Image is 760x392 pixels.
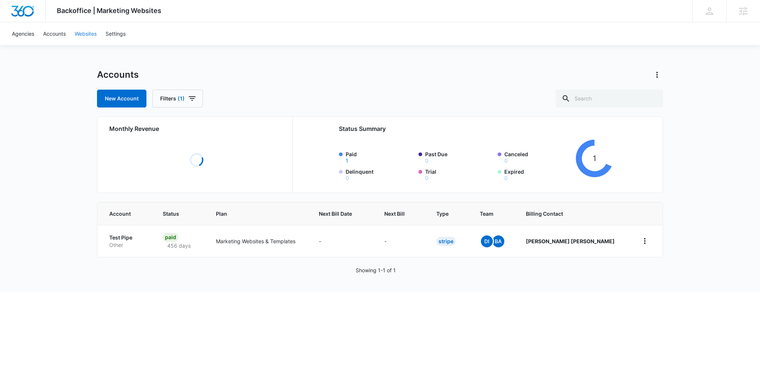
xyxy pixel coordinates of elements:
[109,234,145,241] p: Test Pipe
[436,210,451,218] span: Type
[163,210,187,218] span: Status
[425,150,494,163] label: Past Due
[7,22,39,45] a: Agencies
[639,235,651,247] button: home
[310,225,375,257] td: -
[109,210,134,218] span: Account
[109,124,284,133] h2: Monthly Revenue
[593,154,596,163] tspan: 1
[97,90,146,107] a: New Account
[492,235,504,247] span: BA
[346,168,414,181] label: Delinquent
[436,237,456,246] div: Stripe
[70,22,101,45] a: Websites
[339,124,614,133] h2: Status Summary
[384,210,408,218] span: Next Bill
[480,210,497,218] span: Team
[526,238,615,244] strong: [PERSON_NAME] [PERSON_NAME]
[97,69,139,80] h1: Accounts
[346,158,348,163] button: Paid
[481,235,493,247] span: DI
[319,210,356,218] span: Next Bill Date
[109,241,145,249] p: Other
[556,90,663,107] input: Search
[425,168,494,181] label: Trial
[109,234,145,248] a: Test PipeOther
[216,210,301,218] span: Plan
[163,242,195,250] p: 456 days
[504,168,573,181] label: Expired
[504,150,573,163] label: Canceled
[57,7,161,15] span: Backoffice | Marketing Websites
[152,90,203,107] button: Filters(1)
[526,210,621,218] span: Billing Contact
[178,96,185,101] span: (1)
[216,237,301,245] p: Marketing Websites & Templates
[163,233,178,242] div: Paid
[651,69,663,81] button: Actions
[39,22,70,45] a: Accounts
[375,225,427,257] td: -
[101,22,130,45] a: Settings
[346,150,414,163] label: Paid
[356,266,396,274] p: Showing 1-1 of 1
